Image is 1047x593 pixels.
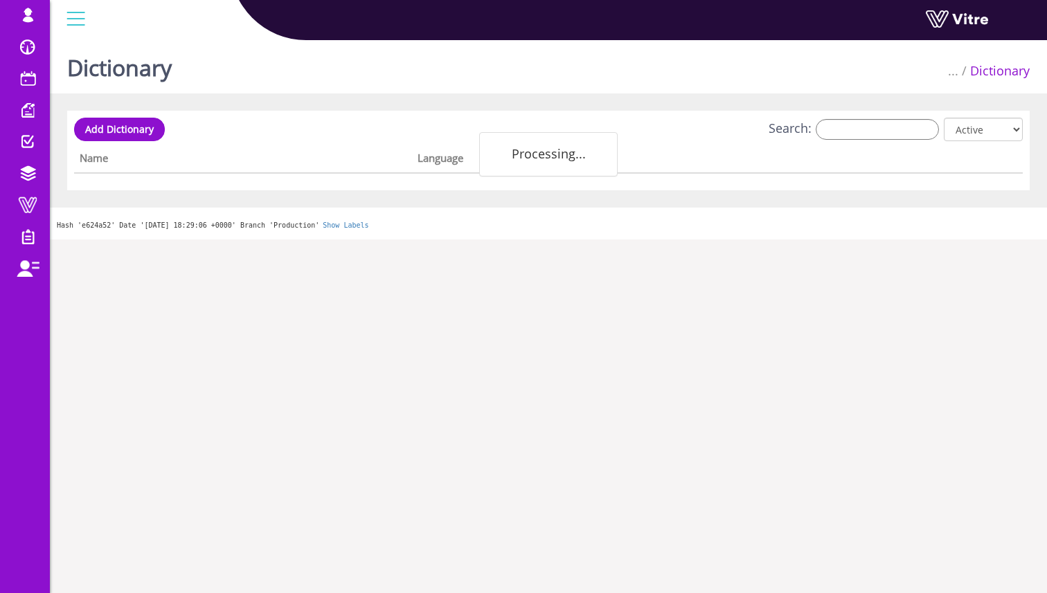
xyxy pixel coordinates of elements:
[958,62,1030,80] li: Dictionary
[67,35,172,93] h1: Dictionary
[74,147,412,174] th: Name
[948,62,958,79] span: ...
[323,221,368,229] a: Show Labels
[816,119,939,140] input: Search:
[85,122,154,136] span: Add Dictionary
[769,119,939,140] label: Search:
[57,221,319,229] span: Hash 'e624a52' Date '[DATE] 18:29:06 +0000' Branch 'Production'
[412,147,927,174] th: Language
[479,132,618,176] div: Processing...
[74,118,165,141] a: Add Dictionary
